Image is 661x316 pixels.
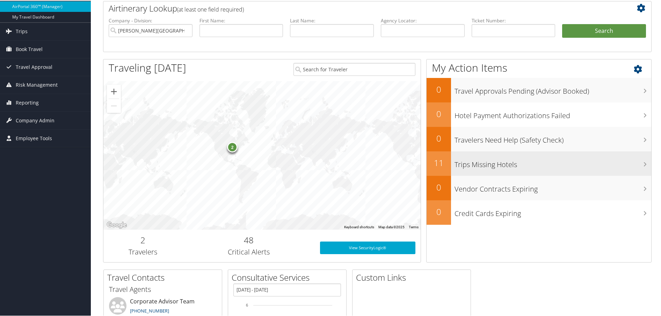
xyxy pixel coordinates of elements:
h2: 11 [427,156,451,168]
span: Book Travel [16,40,43,57]
a: Open this area in Google Maps (opens a new window) [105,220,128,229]
h3: Trips Missing Hotels [455,156,651,169]
a: 0Travelers Need Help (Safety Check) [427,126,651,151]
button: Zoom in [107,84,121,98]
span: (at least one field required) [177,5,244,13]
a: [PHONE_NUMBER] [130,307,169,313]
div: 2 [227,141,238,152]
h2: 0 [427,107,451,119]
h2: 48 [188,234,310,245]
a: 0Travel Approvals Pending (Advisor Booked) [427,77,651,102]
span: Map data ©2025 [378,224,405,228]
h1: My Action Items [427,60,651,74]
a: Terms (opens in new tab) [409,224,419,228]
h1: Traveling [DATE] [109,60,186,74]
h2: Custom Links [356,271,471,283]
a: 11Trips Missing Hotels [427,151,651,175]
h3: Travelers [109,246,177,256]
h2: Airtinerary Lookup [109,2,600,14]
a: 0Credit Cards Expiring [427,200,651,224]
button: Search [562,23,646,37]
span: Risk Management [16,76,58,93]
label: First Name: [199,16,283,23]
h3: Vendor Contracts Expiring [455,180,651,193]
span: Employee Tools [16,129,52,146]
h3: Travelers Need Help (Safety Check) [455,131,651,144]
span: Reporting [16,93,39,111]
h2: 0 [427,181,451,193]
h3: Hotel Payment Authorizations Failed [455,107,651,120]
h2: 0 [427,83,451,95]
span: Travel Approval [16,58,52,75]
label: Ticket Number: [472,16,555,23]
h2: Consultative Services [232,271,346,283]
h3: Credit Cards Expiring [455,204,651,218]
a: 0Vendor Contracts Expiring [427,175,651,200]
span: Trips [16,22,28,39]
label: Company - Division: [109,16,193,23]
h2: Travel Contacts [107,271,222,283]
h2: 0 [427,132,451,144]
span: Company Admin [16,111,55,129]
img: Google [105,220,128,229]
a: 0Hotel Payment Authorizations Failed [427,102,651,126]
input: Search for Traveler [293,62,415,75]
h3: Critical Alerts [188,246,310,256]
h3: Travel Approvals Pending (Advisor Booked) [455,82,651,95]
label: Last Name: [290,16,374,23]
h2: 2 [109,234,177,245]
button: Zoom out [107,98,121,112]
a: View SecurityLogic® [320,241,415,253]
tspan: 6 [246,302,248,307]
label: Agency Locator: [381,16,465,23]
h3: Travel Agents [109,284,217,294]
h2: 0 [427,205,451,217]
button: Keyboard shortcuts [344,224,374,229]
